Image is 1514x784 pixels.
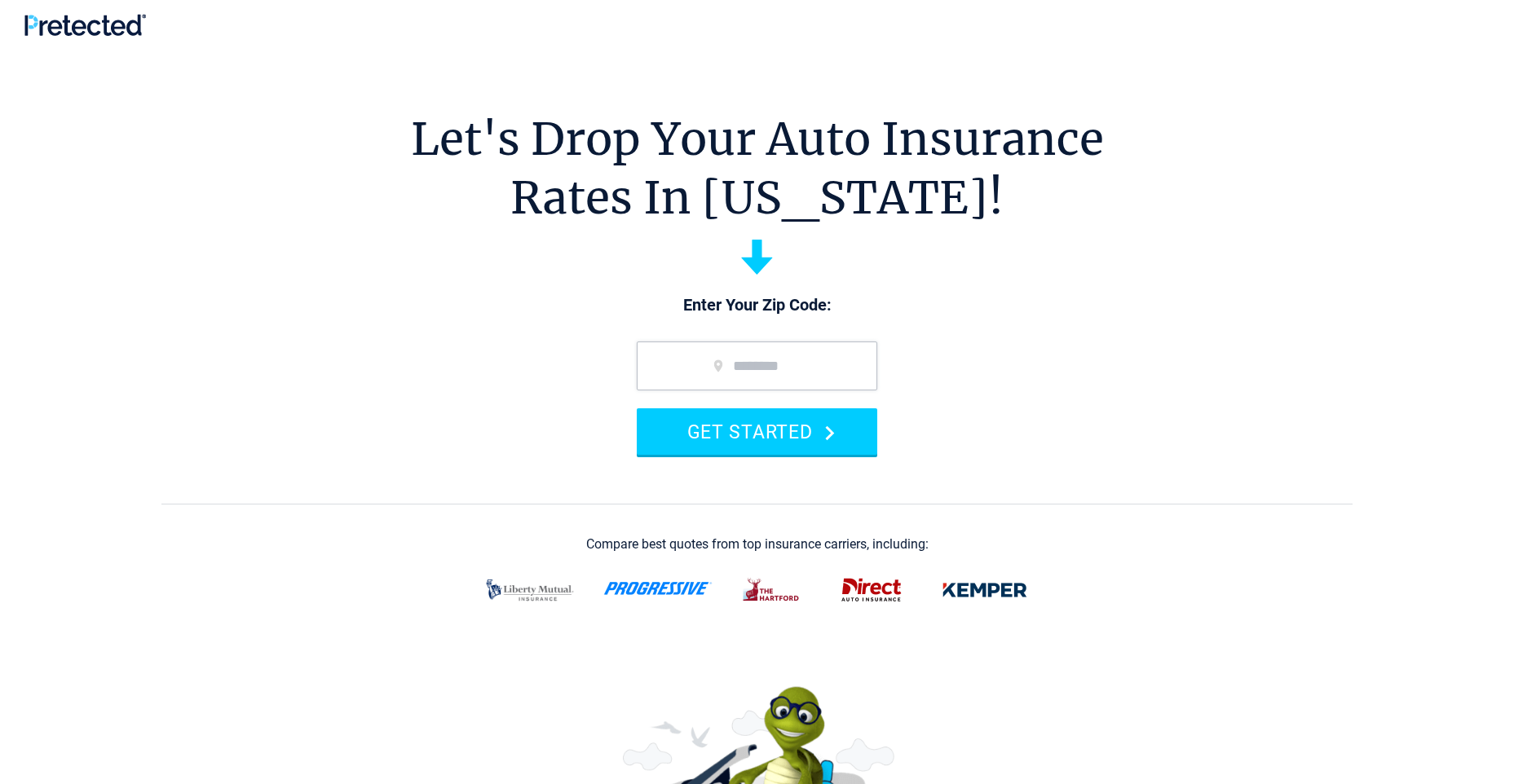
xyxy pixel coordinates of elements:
img: Pretected Logo [24,14,146,36]
h1: Let's Drop Your Auto Insurance Rates In [US_STATE]! [411,110,1104,227]
img: thehartford [732,569,812,611]
img: direct [832,569,911,611]
input: zip code [637,341,877,390]
p: Enter Your Zip Code: [620,294,894,317]
img: kemper [931,569,1039,611]
button: GET STARTED [637,408,877,455]
img: progressive [603,582,713,595]
div: Compare best quotes from top insurance carriers, including: [586,537,929,552]
img: liberty [476,569,584,611]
